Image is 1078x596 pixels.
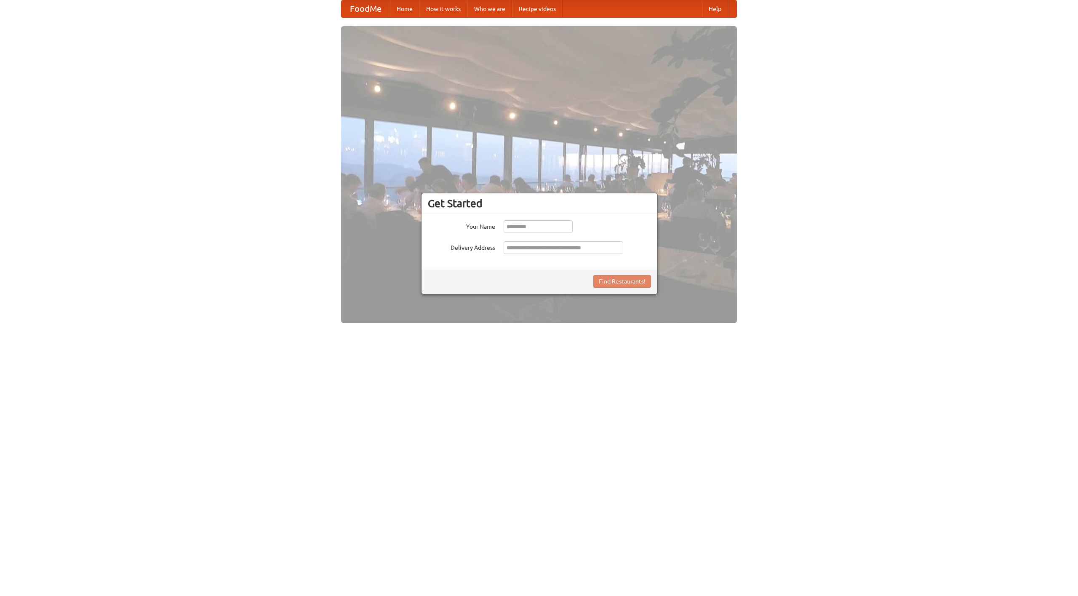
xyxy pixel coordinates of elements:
label: Delivery Address [428,241,495,252]
a: How it works [419,0,467,17]
a: Recipe videos [512,0,563,17]
button: Find Restaurants! [593,275,651,288]
a: Help [702,0,728,17]
a: Home [390,0,419,17]
a: FoodMe [342,0,390,17]
a: Who we are [467,0,512,17]
h3: Get Started [428,197,651,210]
label: Your Name [428,220,495,231]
